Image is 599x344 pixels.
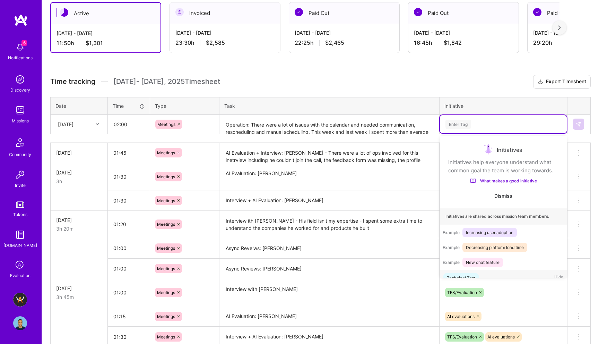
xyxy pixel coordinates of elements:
span: Time tracking [50,77,95,86]
span: AI evaluations [447,314,475,319]
input: HH:MM [108,144,150,162]
div: [DATE] [56,149,102,156]
img: Initiatives [484,144,493,155]
div: Invoiced [170,2,280,24]
span: $1,842 [444,39,462,46]
textarea: AI Evaluation + Interview: [PERSON_NAME] - There were a lot of ops involved for this inetrview in... [220,144,439,163]
i: icon Chevron [96,122,99,126]
textarea: Interview + AI Evaluation: [PERSON_NAME] [220,191,439,210]
div: [DATE] [56,216,102,224]
span: AI evaluations [487,334,515,339]
div: Missions [12,117,29,124]
img: Invoiced [175,8,184,16]
span: Meetings [157,150,175,155]
div: [DATE] [56,169,102,176]
i: icon SelectionTeam [14,259,27,272]
div: Technical Test [447,274,475,282]
span: $2,465 [325,39,344,46]
img: right [558,25,561,30]
div: Initiatives are shared across mission team members. [440,208,567,225]
div: Paid Out [408,2,519,24]
th: Date [51,97,108,114]
span: Meetings [157,266,175,271]
input: HH:MM [108,283,150,302]
button: Dismiss [494,192,512,199]
span: $1,301 [86,40,103,47]
img: Paid Out [414,8,422,16]
div: Invite [15,182,26,189]
div: Notifications [8,54,33,61]
span: Increasing user adoption [462,228,517,237]
textarea: AI Evaluation: [PERSON_NAME] [220,164,439,190]
input: HH:MM [108,215,150,233]
img: teamwork [13,103,27,117]
img: bell [13,40,27,54]
img: Community [12,134,28,151]
span: Meetings [157,334,175,339]
textarea: Async Reviews: [PERSON_NAME] [220,259,439,278]
span: Meetings [157,198,175,203]
div: 11:50 h [57,40,155,47]
input: HH:MM [108,115,149,134]
div: Initiative [444,102,562,110]
div: 3h 45m [56,293,102,301]
input: HH:MM [108,191,150,210]
div: [DOMAIN_NAME] [3,242,37,249]
textarea: Interview ith [PERSON_NAME] - His field isn't my expertise - I spent some extra time to understan... [220,212,439,238]
span: Meetings [157,174,175,179]
div: [DATE] - [DATE] [414,29,513,36]
button: Export Timesheet [533,75,591,89]
img: Invite [13,168,27,182]
input: HH:MM [108,239,150,257]
div: Evaluation [10,272,31,279]
div: [DATE] - [DATE] [295,29,394,36]
span: Example [443,260,460,265]
div: 23:30 h [175,39,275,46]
span: TFS/Evaluation [447,334,477,339]
div: Tokens [13,211,27,218]
img: tokens [16,201,24,208]
span: [DATE] - [DATE] , 2025 Timesheet [113,77,220,86]
span: Meetings [157,122,175,127]
input: HH:MM [108,167,150,186]
div: 3h 20m [56,225,102,232]
img: Paid Out [533,8,541,16]
img: A.Team - Grow A.Team's Community & Demand [13,293,27,307]
div: Enter Tag [445,119,471,130]
a: User Avatar [11,316,29,330]
div: Active [51,3,160,24]
textarea: AI Evaluation: [PERSON_NAME] [220,307,439,326]
span: Decreasing platform load time [462,243,527,252]
span: Meetings [157,314,175,319]
img: Submit [576,121,581,127]
div: Discovery [10,86,30,94]
img: Paid Out [295,8,303,16]
img: discovery [13,72,27,86]
img: Active [60,8,68,17]
img: logo [14,14,28,26]
input: HH:MM [108,259,150,278]
span: Meetings [157,290,175,295]
div: [DATE] [56,285,102,292]
textarea: Operation: There were a lot of issues with the calendar and needed communication, rescheduling an... [220,115,439,134]
i: icon Download [538,78,543,86]
span: Meetings [157,222,175,227]
div: Community [9,151,31,158]
div: [DATE] - [DATE] [57,29,155,37]
textarea: Interview with [PERSON_NAME] [220,280,439,306]
img: guide book [13,228,27,242]
img: What makes a good initiative [470,178,476,184]
span: Example [443,245,460,250]
textarea: Async Reveiws: [PERSON_NAME] [220,239,439,258]
span: 6 [21,40,27,46]
span: $2,585 [206,39,225,46]
span: Meetings [157,246,175,251]
div: [DATE] [58,121,73,128]
div: Initiatives [448,144,558,155]
span: New chat feature [462,258,503,267]
div: Initiatives help everyone understand what common goal the team is working towards. [448,158,558,175]
span: Example [443,230,460,235]
div: 3h [56,178,102,185]
a: A.Team - Grow A.Team's Community & Demand [11,293,29,307]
